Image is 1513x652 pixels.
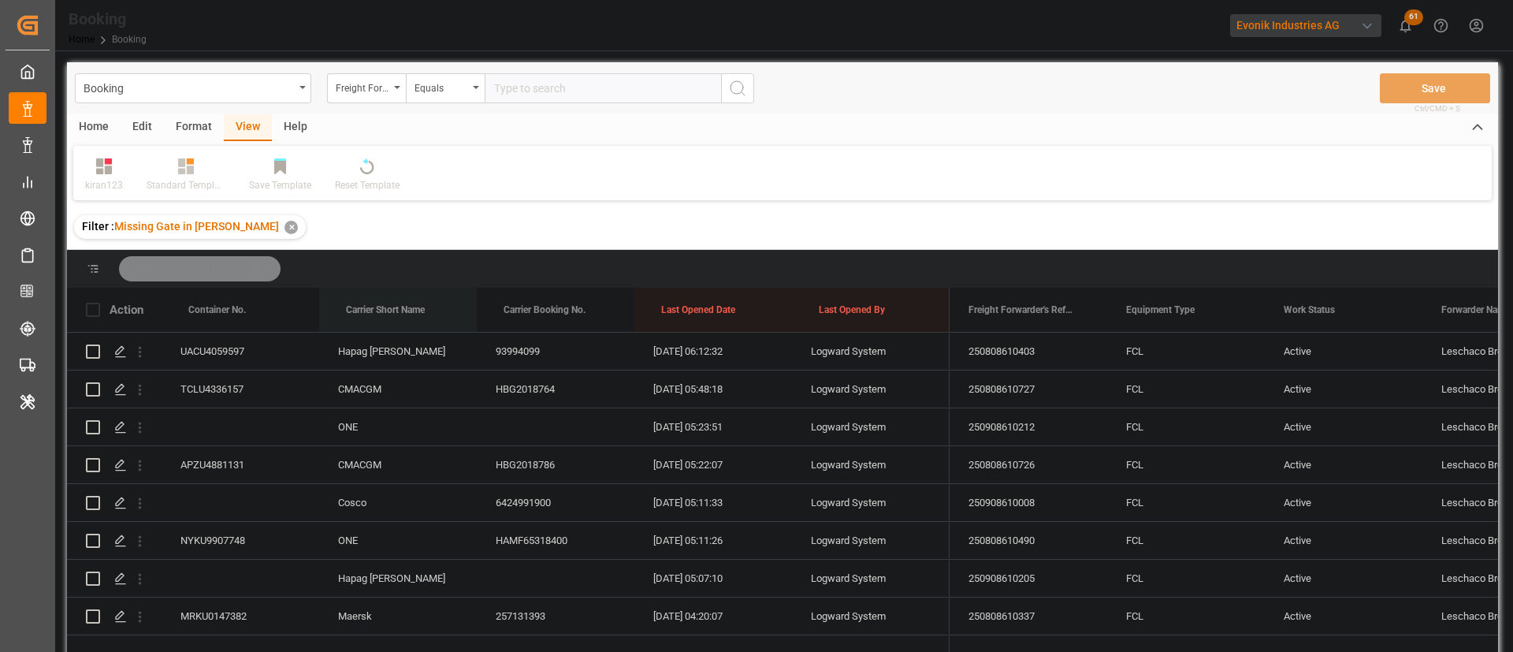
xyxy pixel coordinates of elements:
div: ONE [319,522,477,559]
div: Booking [84,77,294,97]
div: FCL [1107,446,1265,483]
div: Active [1265,371,1422,408]
span: Missing Gate in [PERSON_NAME] [114,220,279,233]
button: search button [721,73,754,103]
div: Logward System [792,408,950,445]
div: Press SPACE to select this row. [67,446,950,484]
div: 93994099 [477,333,634,370]
a: Home [69,34,95,45]
div: FCL [1107,522,1265,559]
div: [DATE] 05:48:18 [634,371,792,408]
div: CMACGM [319,446,477,483]
div: Standard Templates [147,178,225,192]
span: Equipment Type [1126,304,1195,315]
div: UACU4059597 [162,333,319,370]
div: Press SPACE to select this row. [67,560,950,598]
div: 250908610212 [950,408,1107,445]
div: Press SPACE to select this row. [67,484,950,522]
span: Carrier Short Name [155,263,240,275]
button: Save [1380,73,1490,103]
div: Reset Template [335,178,400,192]
span: Container No. [188,304,246,315]
span: Carrier Short Name [346,304,425,315]
div: Logward System [792,522,950,559]
div: Hapag [PERSON_NAME] [319,333,477,370]
div: Freight Forwarder's Reference No. [336,77,389,95]
div: Format [164,114,224,141]
div: FCL [1107,484,1265,521]
div: Logward System [792,484,950,521]
div: Active [1265,522,1422,559]
button: open menu [406,73,485,103]
div: [DATE] 05:07:10 [634,560,792,597]
div: Cosco [319,484,477,521]
div: NYKU9907748 [162,522,319,559]
span: Forwarder Name [1441,304,1510,315]
div: HBG2018786 [477,446,634,483]
div: 257131393 [477,598,634,635]
span: Last Opened Date [661,304,735,315]
div: Equals [414,77,468,95]
button: show 61 new notifications [1388,8,1423,43]
div: MRKU0147382 [162,598,319,635]
div: 250908610008 [950,484,1107,521]
div: FCL [1107,408,1265,445]
div: Home [67,114,121,141]
button: Evonik Industries AG [1230,10,1388,40]
div: 250808610726 [950,446,1107,483]
div: Press SPACE to select this row. [67,371,950,408]
div: [DATE] 06:12:32 [634,333,792,370]
div: Logward System [792,598,950,635]
div: 250808610490 [950,522,1107,559]
span: Freight Forwarder's Reference No. [968,304,1074,315]
div: Logward System [792,333,950,370]
div: View [224,114,272,141]
input: Type to search [485,73,721,103]
div: 250808610337 [950,598,1107,635]
div: FCL [1107,560,1265,597]
div: 250808610403 [950,333,1107,370]
div: FCL [1107,598,1265,635]
div: Logward System [792,560,950,597]
div: Press SPACE to select this row. [67,408,950,446]
div: Active [1265,598,1422,635]
span: 61 [1404,9,1423,25]
button: Help Center [1423,8,1459,43]
div: Maersk [319,598,477,635]
div: Edit [121,114,164,141]
div: [DATE] 05:22:07 [634,446,792,483]
span: Last Opened By [819,304,885,315]
div: 6424991900 [477,484,634,521]
div: Active [1265,446,1422,483]
div: 250908610205 [950,560,1107,597]
div: ✕ [284,221,298,234]
div: HAMF65318400 [477,522,634,559]
div: Active [1265,408,1422,445]
button: open menu [75,73,311,103]
div: APZU4881131 [162,446,319,483]
div: Press SPACE to select this row. [67,522,950,560]
div: [DATE] 04:20:07 [634,598,792,635]
div: Save Template [249,178,311,192]
span: Carrier Booking No. [504,304,585,315]
div: [DATE] 05:11:26 [634,522,792,559]
div: Booking [69,7,147,31]
div: FCL [1107,371,1265,408]
div: Active [1265,560,1422,597]
div: Press SPACE to select this row. [67,598,950,635]
div: Evonik Industries AG [1230,14,1381,37]
div: HBG2018764 [477,371,634,408]
div: FCL [1107,333,1265,370]
div: Press SPACE to select this row. [67,333,950,371]
div: Active [1265,333,1422,370]
div: CMACGM [319,371,477,408]
span: Filter : [82,220,114,233]
div: Logward System [792,371,950,408]
div: Hapag [PERSON_NAME] [319,560,477,597]
span: Work Status [1284,304,1335,315]
div: Action [110,303,143,317]
span: Ctrl/CMD + S [1414,102,1460,114]
div: [DATE] 05:23:51 [634,408,792,445]
div: 250808610727 [950,371,1107,408]
button: open menu [327,73,406,103]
